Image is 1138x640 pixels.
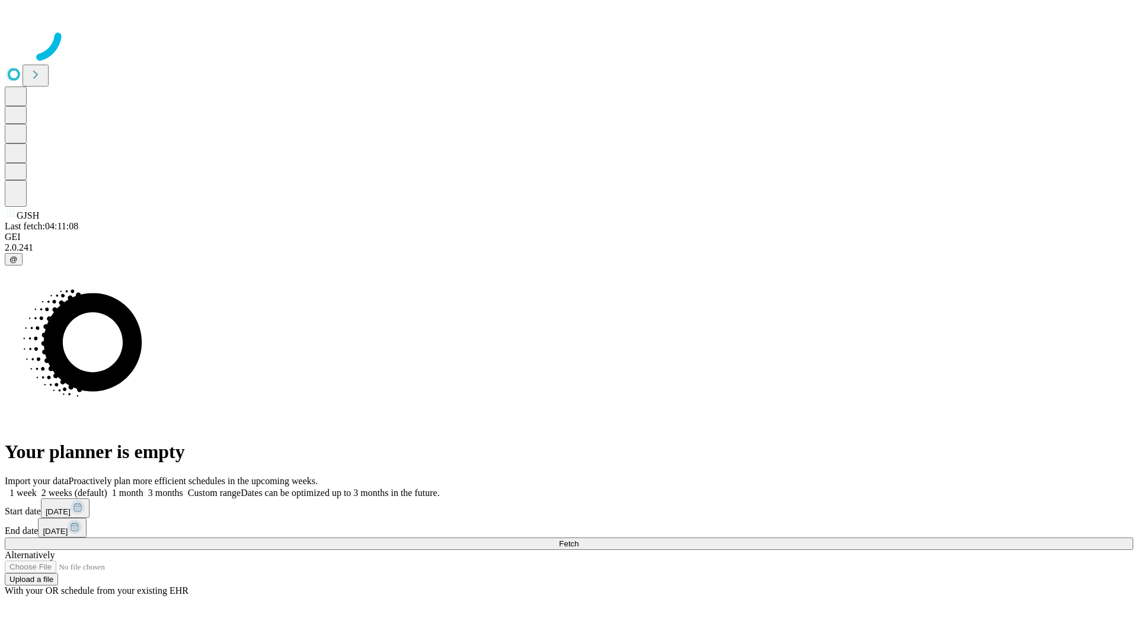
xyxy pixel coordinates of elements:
[38,518,87,537] button: [DATE]
[5,232,1133,242] div: GEI
[5,476,69,486] span: Import your data
[9,488,37,498] span: 1 week
[5,253,23,265] button: @
[5,537,1133,550] button: Fetch
[148,488,183,498] span: 3 months
[559,539,578,548] span: Fetch
[69,476,318,486] span: Proactively plan more efficient schedules in the upcoming weeks.
[241,488,439,498] span: Dates can be optimized up to 3 months in the future.
[5,242,1133,253] div: 2.0.241
[41,488,107,498] span: 2 weeks (default)
[43,527,68,536] span: [DATE]
[5,441,1133,463] h1: Your planner is empty
[5,221,78,231] span: Last fetch: 04:11:08
[46,507,71,516] span: [DATE]
[5,518,1133,537] div: End date
[5,573,58,585] button: Upload a file
[5,585,188,596] span: With your OR schedule from your existing EHR
[188,488,241,498] span: Custom range
[17,210,39,220] span: GJSH
[5,550,55,560] span: Alternatively
[112,488,143,498] span: 1 month
[9,255,18,264] span: @
[41,498,89,518] button: [DATE]
[5,498,1133,518] div: Start date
